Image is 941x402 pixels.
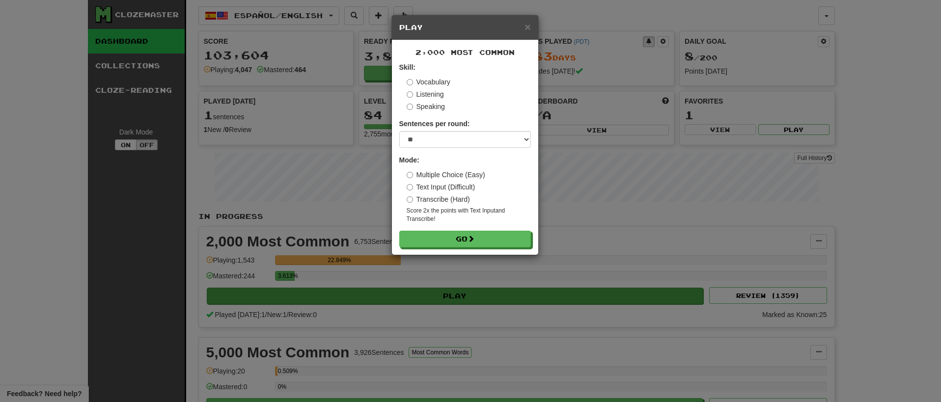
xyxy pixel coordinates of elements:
[407,89,444,99] label: Listening
[407,79,413,85] input: Vocabulary
[407,170,485,180] label: Multiple Choice (Easy)
[525,22,530,32] button: Close
[399,63,415,71] strong: Skill:
[407,172,413,178] input: Multiple Choice (Easy)
[407,91,413,98] input: Listening
[407,104,413,110] input: Speaking
[407,102,445,111] label: Speaking
[399,119,470,129] label: Sentences per round:
[407,196,413,203] input: Transcribe (Hard)
[407,184,413,190] input: Text Input (Difficult)
[407,207,531,223] small: Score 2x the points with Text Input and Transcribe !
[407,194,470,204] label: Transcribe (Hard)
[415,48,515,56] span: 2,000 Most Common
[399,156,419,164] strong: Mode:
[399,23,531,32] h5: Play
[525,21,530,32] span: ×
[407,77,450,87] label: Vocabulary
[407,182,475,192] label: Text Input (Difficult)
[399,231,531,247] button: Go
